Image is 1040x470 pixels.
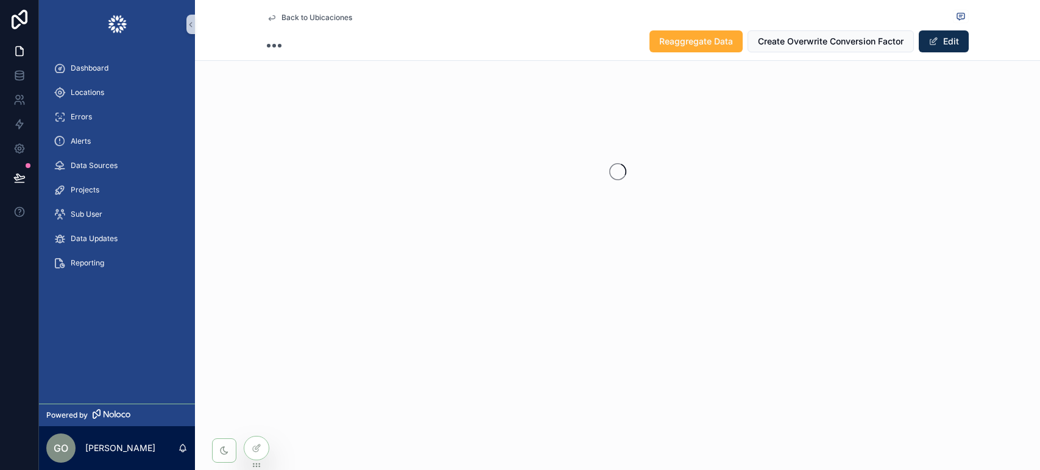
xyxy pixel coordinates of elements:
span: Locations [71,88,104,97]
span: Back to Ubicaciones [281,13,352,23]
a: Alerts [46,130,188,152]
button: Create Overwrite Conversion Factor [748,30,914,52]
a: Powered by [39,404,195,426]
a: Data Sources [46,155,188,177]
a: Dashboard [46,57,188,79]
img: App logo [107,15,127,34]
span: Alerts [71,136,91,146]
span: Sub User [71,209,102,219]
span: Errors [71,112,92,122]
span: Data Updates [71,234,118,244]
span: GO [54,441,68,455]
span: Data Sources [71,161,118,170]
a: Reporting [46,252,188,274]
span: Projects [71,185,99,195]
span: Reaggregate Data [659,35,733,47]
a: Projects [46,179,188,201]
a: Errors [46,106,188,128]
a: Sub User [46,203,188,225]
span: Dashboard [71,63,108,73]
p: [PERSON_NAME] [85,442,155,454]
a: Locations [46,82,188,103]
span: Create Overwrite Conversion Factor [758,35,904,47]
button: Edit [919,30,969,52]
span: Reporting [71,258,104,268]
a: Back to Ubicaciones [267,13,352,23]
button: Reaggregate Data [649,30,743,52]
span: Powered by [46,410,88,420]
div: scrollable content [39,49,195,290]
a: Data Updates [46,228,188,250]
